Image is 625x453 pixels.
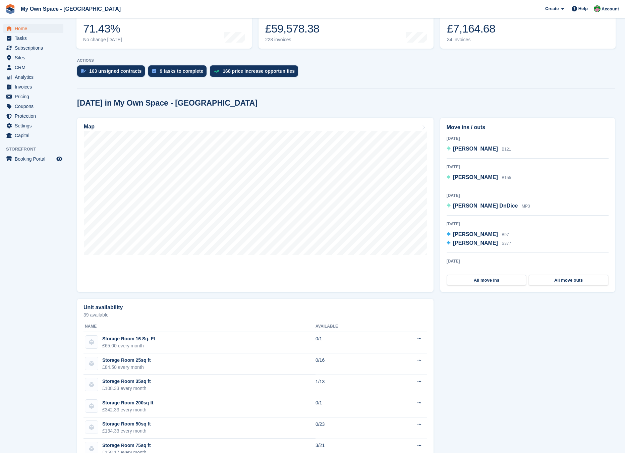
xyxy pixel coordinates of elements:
div: Storage Room 16 Sq. Ft [102,335,155,342]
div: Storage Room 75sq ft [102,442,151,449]
a: Awaiting payment £7,164.68 34 invoices [440,6,616,49]
img: contract_signature_icon-13c848040528278c33f63329250d36e43548de30e8caae1d1a13099fd9432cc5.svg [81,69,86,73]
a: menu [3,154,63,164]
span: Analytics [15,72,55,82]
span: Booking Portal [15,154,55,164]
div: Storage Room 25sq ft [102,357,151,364]
a: Month-to-date sales £59,578.38 228 invoices [259,6,434,49]
div: Storage Room 50sq ft [102,420,151,428]
a: menu [3,111,63,121]
span: S377 [502,241,511,246]
a: menu [3,102,63,111]
div: 9 tasks to complete [160,68,203,74]
img: blank-unit-type-icon-ffbac7b88ba66c5e286b0e438baccc4b9c83835d4c34f86887a83fc20ec27e7b.svg [85,357,98,370]
span: [PERSON_NAME] DnDice [453,203,518,209]
a: Map [77,118,434,292]
a: menu [3,121,63,130]
a: 9 tasks to complete [148,65,210,80]
span: Capital [15,131,55,140]
a: menu [3,92,63,101]
div: [DATE] [447,258,609,264]
span: Protection [15,111,55,121]
div: 168 price increase opportunities [223,68,295,74]
td: 0/16 [316,353,384,375]
span: Invoices [15,82,55,92]
a: [PERSON_NAME] S377 [447,239,511,248]
span: Storefront [6,146,67,153]
span: Sites [15,53,55,62]
a: menu [3,53,63,62]
span: B121 [502,147,511,152]
div: £108.33 every month [102,385,151,392]
a: menu [3,63,63,72]
span: MP3 [522,204,530,209]
div: [DATE] [447,164,609,170]
span: Settings [15,121,55,130]
img: blank-unit-type-icon-ffbac7b88ba66c5e286b0e438baccc4b9c83835d4c34f86887a83fc20ec27e7b.svg [85,336,98,348]
div: 228 invoices [265,37,320,43]
div: No change [DATE] [83,37,122,43]
div: £59,578.38 [265,22,320,36]
a: menu [3,82,63,92]
span: Subscriptions [15,43,55,53]
p: ACTIONS [77,58,615,63]
h2: Map [84,124,95,130]
h2: Move ins / outs [447,123,609,131]
div: 34 invoices [447,37,495,43]
a: 168 price increase opportunities [210,65,301,80]
div: Storage Room 200sq ft [102,399,153,406]
a: menu [3,24,63,33]
img: task-75834270c22a3079a89374b754ae025e5fb1db73e45f91037f5363f120a921f8.svg [152,69,156,73]
span: [PERSON_NAME] [453,240,498,246]
span: [PERSON_NAME] [453,146,498,152]
div: 71.43% [83,22,122,36]
td: 0/1 [316,396,384,417]
img: blank-unit-type-icon-ffbac7b88ba66c5e286b0e438baccc4b9c83835d4c34f86887a83fc20ec27e7b.svg [85,421,98,434]
div: £7,164.68 [447,22,495,36]
span: [PERSON_NAME] [453,174,498,180]
td: 1/13 [316,375,384,396]
span: Help [578,5,588,12]
div: £84.50 every month [102,364,151,371]
a: menu [3,43,63,53]
span: Home [15,24,55,33]
span: B155 [502,175,511,180]
div: [DATE] [447,135,609,141]
a: All move ins [447,275,526,286]
p: 39 available [83,313,427,317]
a: 163 unsigned contracts [77,65,148,80]
span: Coupons [15,102,55,111]
a: My Own Space - [GEOGRAPHIC_DATA] [18,3,123,14]
a: [PERSON_NAME] B155 [447,173,511,182]
span: Tasks [15,34,55,43]
div: 163 unsigned contracts [89,68,141,74]
a: [PERSON_NAME] B121 [447,145,511,154]
span: Pricing [15,92,55,101]
h2: [DATE] in My Own Space - [GEOGRAPHIC_DATA] [77,99,258,108]
th: Available [316,321,384,332]
div: Storage Room 35sq ft [102,378,151,385]
span: Create [545,5,559,12]
h2: Unit availability [83,304,123,310]
div: £342.33 every month [102,406,153,413]
a: menu [3,72,63,82]
td: 0/1 [316,332,384,353]
div: £134.33 every month [102,428,151,435]
img: Millie Webb [594,5,601,12]
th: Name [83,321,316,332]
img: price_increase_opportunities-93ffe204e8149a01c8c9dc8f82e8f89637d9d84a8eef4429ea346261dce0b2c0.svg [214,70,219,73]
img: blank-unit-type-icon-ffbac7b88ba66c5e286b0e438baccc4b9c83835d4c34f86887a83fc20ec27e7b.svg [85,400,98,412]
a: [PERSON_NAME] B97 [447,230,509,239]
a: [PERSON_NAME] DnDice MP3 [447,202,530,211]
div: [DATE] [447,192,609,199]
span: [PERSON_NAME] [453,231,498,237]
a: All move outs [529,275,608,286]
span: CRM [15,63,55,72]
img: blank-unit-type-icon-ffbac7b88ba66c5e286b0e438baccc4b9c83835d4c34f86887a83fc20ec27e7b.svg [85,378,98,391]
span: Account [602,6,619,12]
a: Preview store [55,155,63,163]
div: £65.00 every month [102,342,155,349]
div: [DATE] [447,221,609,227]
td: 0/23 [316,417,384,439]
a: Occupancy 71.43% No change [DATE] [76,6,252,49]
